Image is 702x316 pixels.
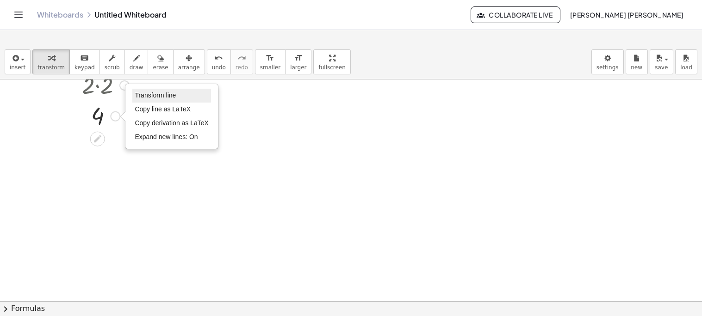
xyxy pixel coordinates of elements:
[675,49,697,74] button: load
[680,64,692,71] span: load
[135,91,176,99] span: Transform line
[562,6,691,23] button: [PERSON_NAME] [PERSON_NAME]
[80,53,89,64] i: keyboard
[478,11,553,19] span: Collaborate Live
[260,64,280,71] span: smaller
[69,49,100,74] button: keyboardkeypad
[471,6,560,23] button: Collaborate Live
[237,53,246,64] i: redo
[626,49,648,74] button: new
[90,132,105,146] div: Edit math
[124,49,149,74] button: draw
[153,64,168,71] span: erase
[173,49,205,74] button: arrange
[11,7,26,22] button: Toggle navigation
[596,64,619,71] span: settings
[230,49,253,74] button: redoredo
[255,49,286,74] button: format_sizesmaller
[570,11,683,19] span: [PERSON_NAME] [PERSON_NAME]
[10,64,25,71] span: insert
[631,64,642,71] span: new
[130,64,143,71] span: draw
[214,53,223,64] i: undo
[75,64,95,71] span: keypad
[266,53,274,64] i: format_size
[290,64,306,71] span: larger
[318,64,345,71] span: fullscreen
[37,10,83,19] a: Whiteboards
[236,64,248,71] span: redo
[37,64,65,71] span: transform
[135,105,191,113] span: Copy line as LaTeX
[285,49,311,74] button: format_sizelarger
[105,64,120,71] span: scrub
[655,64,668,71] span: save
[5,49,31,74] button: insert
[294,53,303,64] i: format_size
[212,64,226,71] span: undo
[650,49,673,74] button: save
[99,49,125,74] button: scrub
[32,49,70,74] button: transform
[178,64,200,71] span: arrange
[148,49,173,74] button: erase
[135,119,209,127] span: Copy derivation as LaTeX
[207,49,231,74] button: undoundo
[591,49,624,74] button: settings
[313,49,350,74] button: fullscreen
[135,133,198,140] span: Expand new lines: On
